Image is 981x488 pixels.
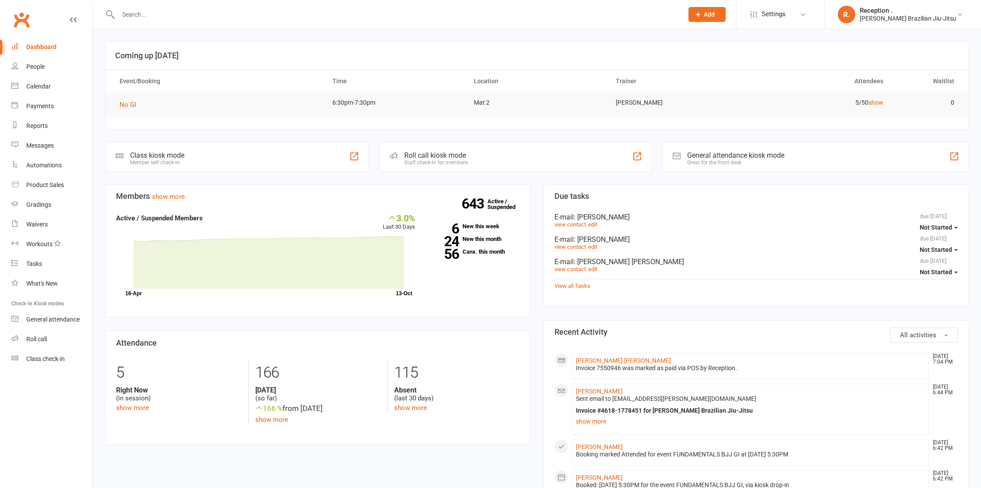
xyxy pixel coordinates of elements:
[26,355,65,362] div: Class check-in
[920,246,952,253] span: Not Started
[11,274,92,294] a: What's New
[26,162,62,169] div: Automations
[404,151,468,159] div: Roll call kiosk mode
[576,451,925,458] div: Booking marked Attended for event FUNDAMENTALS BJJ GI at [DATE] 5:30PM
[428,235,459,248] strong: 24
[383,213,415,223] div: 3.0%
[394,404,427,412] a: show more
[466,70,608,92] th: Location
[462,197,487,210] strong: 643
[762,4,786,24] span: Settings
[26,181,64,188] div: Product Sales
[11,215,92,234] a: Waivers
[11,156,92,175] a: Automations
[255,386,381,403] div: (so far)
[26,63,45,70] div: People
[26,260,42,267] div: Tasks
[576,474,623,481] a: [PERSON_NAME]
[26,83,51,90] div: Calendar
[688,7,726,22] button: Add
[394,386,519,394] strong: Absent
[11,96,92,116] a: Payments
[116,339,519,347] h3: Attendance
[428,236,519,242] a: 24New this month
[26,122,48,129] div: Reports
[404,159,468,166] div: Staff check-in for members
[383,213,415,232] div: Last 30 Days
[120,99,142,110] button: No GI
[116,404,149,412] a: show more
[588,266,597,272] a: edit
[891,70,962,92] th: Waitlist
[860,14,956,22] div: [PERSON_NAME] Brazilian Jiu-Jitsu
[255,404,282,413] span: 166 %
[11,329,92,349] a: Roll call
[11,175,92,195] a: Product Sales
[11,349,92,369] a: Class kiosk mode
[920,242,958,258] button: Not Started
[130,159,184,166] div: Member self check-in
[394,360,519,386] div: 115
[554,221,586,228] a: view contact
[255,360,381,386] div: 166
[11,9,32,31] a: Clubworx
[487,192,526,216] a: 643Active / Suspended
[687,151,784,159] div: General attendance kiosk mode
[576,357,671,364] a: [PERSON_NAME] [PERSON_NAME]
[466,92,608,113] td: Mat 2
[325,92,466,113] td: 6:30pm-7:30pm
[428,249,519,255] a: 56Canx. this month
[900,331,936,339] span: All activities
[576,395,756,402] span: Sent email to [EMAIL_ADDRESS][PERSON_NAME][DOMAIN_NAME]
[116,386,242,394] strong: Right Now
[920,224,952,231] span: Not Started
[26,316,80,323] div: General attendance
[868,99,883,106] a: show
[255,386,381,394] strong: [DATE]
[11,57,92,77] a: People
[255,403,381,414] div: from [DATE]
[11,77,92,96] a: Calendar
[26,201,51,208] div: Gradings
[26,221,48,228] div: Waivers
[588,244,597,250] a: edit
[554,283,590,289] a: View all Tasks
[116,386,242,403] div: (in session)
[554,266,586,272] a: view contact
[554,235,958,244] div: E-mail
[116,192,519,201] h3: Members
[428,248,459,261] strong: 56
[608,92,750,113] td: [PERSON_NAME]
[116,214,203,222] strong: Active / Suspended Members
[576,407,925,414] div: Invoice #4618-1778451 for [PERSON_NAME] Brazilian Jiu-Jitsu
[704,11,715,18] span: Add
[428,222,459,235] strong: 6
[11,136,92,156] a: Messages
[554,192,958,201] h3: Due tasks
[26,280,58,287] div: What's New
[928,470,957,482] time: [DATE] 6:42 PM
[152,193,185,201] a: show more
[574,258,684,266] span: : [PERSON_NAME] [PERSON_NAME]
[112,70,325,92] th: Event/Booking
[928,384,957,396] time: [DATE] 6:44 PM
[588,221,597,228] a: edit
[576,443,623,450] a: [PERSON_NAME]
[120,101,136,109] span: No GI
[920,269,952,276] span: Not Started
[11,37,92,57] a: Dashboard
[11,116,92,136] a: Reports
[576,364,925,372] div: Invoice 7550946 was marked as paid via POS by Reception .
[26,142,54,149] div: Messages
[891,92,962,113] td: 0
[115,51,959,60] h3: Coming up [DATE]
[11,234,92,254] a: Workouts
[116,8,677,21] input: Search...
[428,223,519,229] a: 6New this week
[116,360,242,386] div: 5
[574,213,630,221] span: : [PERSON_NAME]
[890,328,958,343] button: All activities
[554,213,958,221] div: E-mail
[130,151,184,159] div: Class kiosk mode
[11,195,92,215] a: Gradings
